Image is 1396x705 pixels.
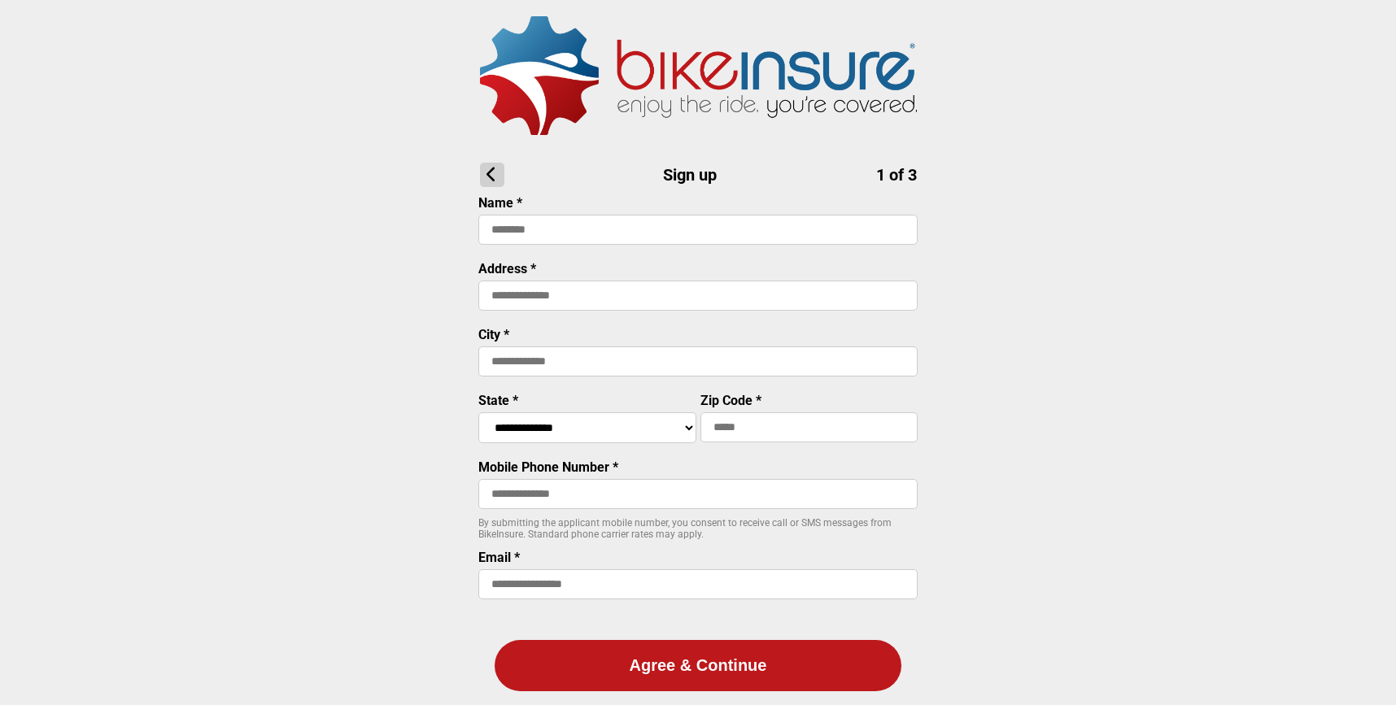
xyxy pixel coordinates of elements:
[495,640,901,691] button: Agree & Continue
[478,195,522,211] label: Name *
[478,550,520,565] label: Email *
[478,393,518,408] label: State *
[876,165,917,185] span: 1 of 3
[478,327,509,342] label: City *
[478,459,618,475] label: Mobile Phone Number *
[478,517,918,540] p: By submitting the applicant mobile number, you consent to receive call or SMS messages from BikeI...
[478,261,536,276] label: Address *
[700,393,761,408] label: Zip Code *
[480,163,917,187] h1: Sign up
